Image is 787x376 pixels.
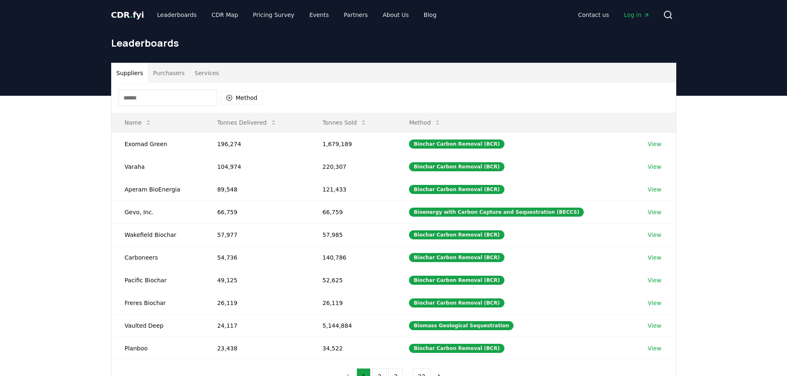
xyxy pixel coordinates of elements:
td: Pacific Biochar [112,269,204,291]
a: View [648,253,661,262]
a: View [648,231,661,239]
span: . [130,10,133,20]
a: CDR.fyi [111,9,144,21]
td: 49,125 [204,269,309,291]
a: Blog [417,7,443,22]
td: Exomad Green [112,132,204,155]
a: Log in [617,7,656,22]
div: Bioenergy with Carbon Capture and Sequestration (BECCS) [409,208,584,217]
td: Varaha [112,155,204,178]
a: Leaderboards [150,7,203,22]
td: 26,119 [204,291,309,314]
div: Biochar Carbon Removal (BCR) [409,344,504,353]
td: 57,985 [309,223,396,246]
a: View [648,299,661,307]
a: View [648,163,661,171]
button: Services [190,63,224,83]
td: 26,119 [309,291,396,314]
button: Name [118,114,158,131]
div: Biochar Carbon Removal (BCR) [409,276,504,285]
nav: Main [571,7,656,22]
div: Biochar Carbon Removal (BCR) [409,253,504,262]
button: Method [402,114,447,131]
td: 1,679,189 [309,132,396,155]
a: CDR Map [205,7,245,22]
a: Events [303,7,335,22]
a: View [648,185,661,194]
div: Biochar Carbon Removal (BCR) [409,140,504,149]
button: Method [221,91,263,104]
a: View [648,140,661,148]
td: 57,977 [204,223,309,246]
a: View [648,276,661,284]
td: Aperam BioEnergia [112,178,204,201]
span: CDR fyi [111,10,144,20]
div: Biomass Geological Sequestration [409,321,514,330]
div: Biochar Carbon Removal (BCR) [409,162,504,171]
td: 66,759 [204,201,309,223]
div: Biochar Carbon Removal (BCR) [409,230,504,239]
td: 66,759 [309,201,396,223]
td: Freres Biochar [112,291,204,314]
td: 24,117 [204,314,309,337]
button: Tonnes Sold [316,114,373,131]
td: Planboo [112,337,204,359]
h1: Leaderboards [111,36,676,50]
button: Purchasers [148,63,190,83]
td: Vaulted Deep [112,314,204,337]
a: Partners [337,7,374,22]
td: Carboneers [112,246,204,269]
td: 104,974 [204,155,309,178]
td: 52,625 [309,269,396,291]
a: Contact us [571,7,616,22]
td: Gevo, Inc. [112,201,204,223]
div: Biochar Carbon Removal (BCR) [409,298,504,307]
td: 140,786 [309,246,396,269]
td: 220,307 [309,155,396,178]
td: 121,433 [309,178,396,201]
a: View [648,344,661,352]
span: Log in [624,11,649,19]
div: Biochar Carbon Removal (BCR) [409,185,504,194]
td: 23,438 [204,337,309,359]
a: View [648,208,661,216]
td: 196,274 [204,132,309,155]
td: 5,144,884 [309,314,396,337]
td: Wakefield Biochar [112,223,204,246]
button: Tonnes Delivered [211,114,283,131]
a: Pricing Survey [246,7,301,22]
a: About Us [376,7,415,22]
nav: Main [150,7,443,22]
td: 34,522 [309,337,396,359]
a: View [648,322,661,330]
td: 54,736 [204,246,309,269]
td: 89,548 [204,178,309,201]
button: Suppliers [112,63,148,83]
